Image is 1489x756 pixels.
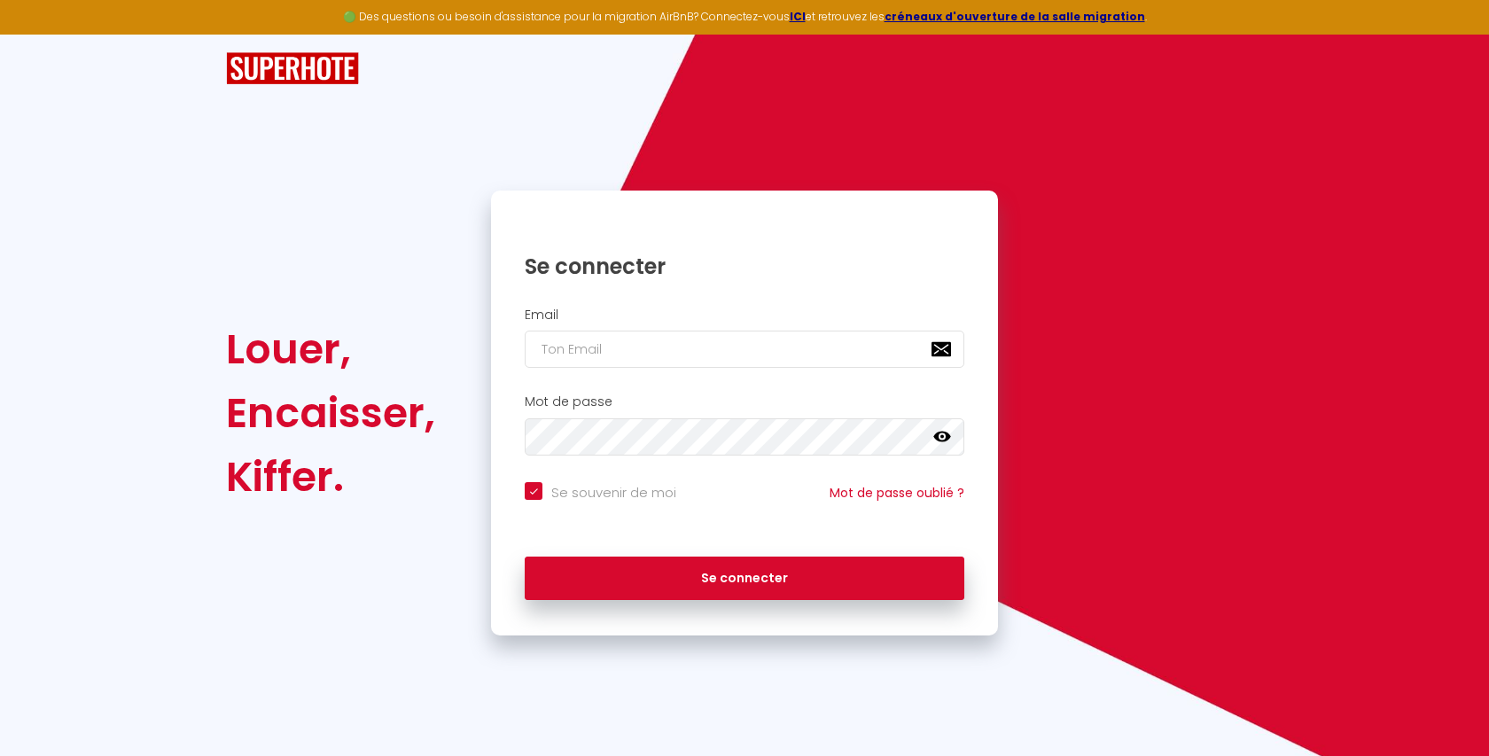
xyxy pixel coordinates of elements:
[226,445,435,509] div: Kiffer.
[830,484,964,502] a: Mot de passe oublié ?
[226,317,435,381] div: Louer,
[525,331,964,368] input: Ton Email
[525,557,964,601] button: Se connecter
[525,253,964,280] h1: Se connecter
[790,9,806,24] a: ICI
[885,9,1145,24] a: créneaux d'ouverture de la salle migration
[525,394,964,409] h2: Mot de passe
[226,381,435,445] div: Encaisser,
[525,308,964,323] h2: Email
[226,52,359,85] img: SuperHote logo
